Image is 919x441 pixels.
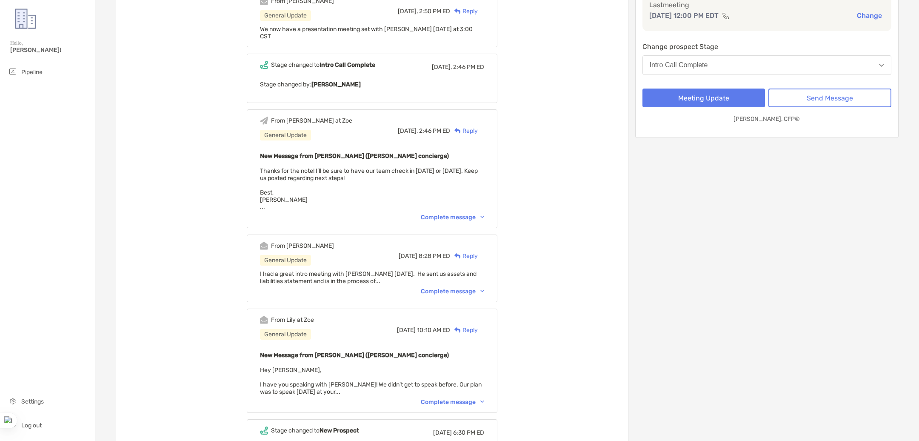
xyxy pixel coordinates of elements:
[260,167,478,211] span: Thanks for the note! I’ll be sure to have our team check in [DATE] or [DATE]. Keep us posted rega...
[10,46,90,54] span: [PERSON_NAME]!
[271,427,359,434] div: Stage changed to
[642,55,892,75] button: Intro Call Complete
[260,26,473,40] span: We now have a presentation meeting set with [PERSON_NAME] [DATE] at 3:00 CST
[432,63,452,71] span: [DATE],
[21,422,42,429] span: Log out
[260,367,482,395] span: Hey [PERSON_NAME], I have you speaking with [PERSON_NAME]! We didn't get to speak before. Our pla...
[421,214,484,221] div: Complete message
[722,12,730,19] img: communication type
[260,152,449,160] b: New Message from [PERSON_NAME] ([PERSON_NAME] concierge)
[642,89,765,107] button: Meeting Update
[10,3,41,34] img: Zoe Logo
[417,326,450,334] span: 10:10 AM ED
[8,396,18,406] img: settings icon
[854,11,885,20] button: Change
[453,429,484,436] span: 6:30 PM ED
[8,66,18,77] img: pipeline icon
[260,316,268,324] img: Event icon
[21,69,43,76] span: Pipeline
[421,398,484,406] div: Complete message
[450,7,478,16] div: Reply
[399,252,417,260] span: [DATE]
[260,329,311,340] div: General Update
[397,326,416,334] span: [DATE]
[649,10,719,21] p: [DATE] 12:00 PM EDT
[480,290,484,292] img: Chevron icon
[450,326,478,335] div: Reply
[421,288,484,295] div: Complete message
[260,427,268,435] img: Event icon
[454,128,461,134] img: Reply icon
[480,401,484,403] img: Chevron icon
[419,252,450,260] span: 8:28 PM ED
[271,242,334,249] div: From [PERSON_NAME]
[260,61,268,69] img: Event icon
[450,126,478,135] div: Reply
[271,316,314,324] div: From Lily at Zoe
[454,327,461,333] img: Reply icon
[260,79,484,90] p: Stage changed by:
[320,427,359,434] b: New Prospect
[419,8,450,15] span: 2:50 PM ED
[879,64,884,67] img: Open dropdown arrow
[260,270,477,285] span: I had a great intro meeting with [PERSON_NAME] [DATE]. He sent us assets and liabilities statemen...
[311,81,361,88] b: [PERSON_NAME]
[271,61,375,69] div: Stage changed to
[480,216,484,218] img: Chevron icon
[642,41,892,52] p: Change prospect Stage
[454,253,461,259] img: Reply icon
[419,127,450,135] span: 2:46 PM ED
[260,117,268,125] img: Event icon
[320,61,375,69] b: Intro Call Complete
[650,61,708,69] div: Intro Call Complete
[260,10,311,21] div: General Update
[260,352,449,359] b: New Message from [PERSON_NAME] ([PERSON_NAME] concierge)
[260,255,311,266] div: General Update
[450,252,478,261] div: Reply
[453,63,484,71] span: 2:46 PM ED
[768,89,891,107] button: Send Message
[398,127,418,135] span: [DATE],
[21,398,44,405] span: Settings
[260,242,268,250] img: Event icon
[454,9,461,14] img: Reply icon
[433,429,452,436] span: [DATE]
[260,130,311,140] div: General Update
[733,114,800,124] p: [PERSON_NAME], CFP®
[271,117,352,124] div: From [PERSON_NAME] at Zoe
[398,8,418,15] span: [DATE],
